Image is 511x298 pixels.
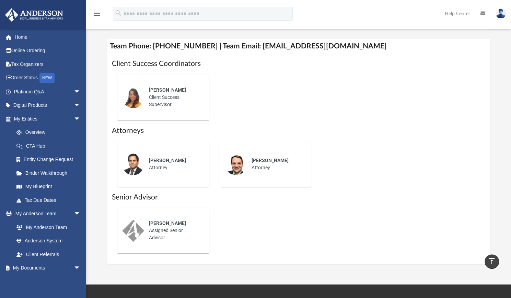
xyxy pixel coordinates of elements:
[74,261,88,275] span: arrow_drop_down
[74,207,88,221] span: arrow_drop_down
[122,220,144,242] img: thumbnail
[93,13,101,18] a: menu
[5,71,91,85] a: Order StatusNEW
[149,158,186,163] span: [PERSON_NAME]
[39,73,55,83] div: NEW
[247,152,307,176] div: Attorney
[10,248,88,261] a: Client Referrals
[5,30,91,44] a: Home
[5,207,88,221] a: My Anderson Teamarrow_drop_down
[112,192,485,202] h1: Senior Advisor
[225,153,247,175] img: thumbnail
[107,38,490,54] h4: Team Phone: [PHONE_NUMBER] | Team Email: [EMAIL_ADDRESS][DOMAIN_NAME]
[10,180,88,194] a: My Blueprint
[122,86,144,108] img: thumbnail
[144,152,204,176] div: Attorney
[10,234,88,248] a: Anderson System
[496,9,506,19] img: User Pic
[74,99,88,113] span: arrow_drop_down
[10,126,91,139] a: Overview
[488,257,496,265] i: vertical_align_top
[115,9,122,17] i: search
[112,59,485,69] h1: Client Success Coordinators
[10,139,91,153] a: CTA Hub
[74,85,88,99] span: arrow_drop_down
[10,275,84,288] a: Box
[5,57,91,71] a: Tax Organizers
[149,220,186,226] span: [PERSON_NAME]
[10,153,91,167] a: Entity Change Request
[10,220,84,234] a: My Anderson Team
[10,166,91,180] a: Binder Walkthrough
[112,126,485,136] h1: Attorneys
[10,193,91,207] a: Tax Due Dates
[5,112,91,126] a: My Entitiesarrow_drop_down
[3,8,65,22] img: Anderson Advisors Platinum Portal
[144,82,204,113] div: Client Success Supervisor
[252,158,289,163] span: [PERSON_NAME]
[485,254,499,269] a: vertical_align_top
[122,153,144,175] img: thumbnail
[5,99,91,112] a: Digital Productsarrow_drop_down
[144,215,204,246] div: Assigned Senior Advisor
[93,10,101,18] i: menu
[149,87,186,93] span: [PERSON_NAME]
[5,85,91,99] a: Platinum Q&Aarrow_drop_down
[5,261,88,275] a: My Documentsarrow_drop_down
[74,112,88,126] span: arrow_drop_down
[5,44,91,58] a: Online Ordering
